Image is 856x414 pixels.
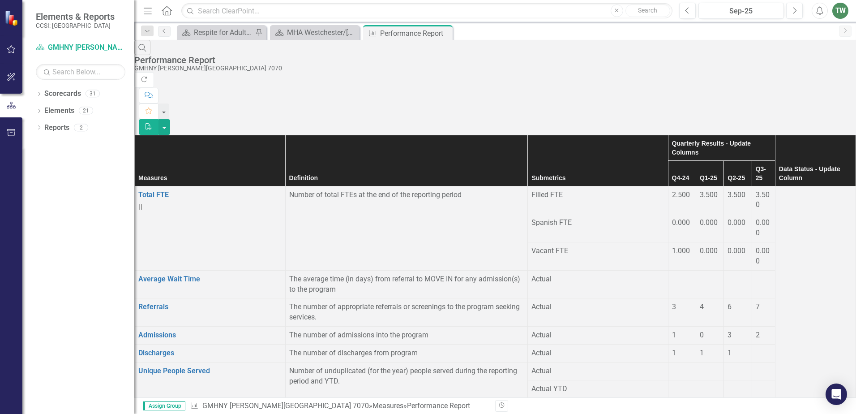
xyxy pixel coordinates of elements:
td: Double-Click to Edit [752,242,775,271]
td: Double-Click to Edit [752,362,775,380]
td: Double-Click to Edit [668,186,696,214]
td: Double-Click to Edit [724,344,752,362]
td: Double-Click to Edit [752,186,775,214]
div: Quarterly Results - Update Columns [672,139,771,157]
td: Double-Click to Edit [752,298,775,327]
td: Double-Click to Edit [696,298,723,327]
button: TW [832,3,848,19]
td: Double-Click to Edit [668,298,696,327]
span: Actual [531,275,552,283]
span: 0.000 [700,218,718,227]
p: The number of admissions into the program [289,330,524,341]
span: Filled FTE [531,190,563,199]
p: The average time (in days) from referral to MOVE IN for any admission(s) to the program [289,274,524,295]
span: 3.500 [756,190,770,209]
span: 0.000 [728,218,745,227]
td: Double-Click to Edit [724,298,752,327]
td: Double-Click to Edit [696,242,723,271]
td: Double-Click to Edit Right Click for Context Menu [135,270,286,298]
span: Actual YTD [531,384,567,393]
span: 6 [728,302,732,311]
td: Double-Click to Edit Right Click for Context Menu [135,362,286,398]
a: GMHNY [PERSON_NAME][GEOGRAPHIC_DATA] 7070 [36,43,125,53]
div: Q4-24 [672,173,692,182]
span: Actual [531,349,552,357]
td: Double-Click to Edit [696,344,723,362]
a: Discharges [138,349,174,357]
span: 1 [700,349,704,357]
div: GMHNY [PERSON_NAME][GEOGRAPHIC_DATA] 7070 [134,65,852,72]
span: Elements & Reports [36,11,115,22]
span: 1.000 [672,246,690,255]
span: Spanish FTE [531,218,572,227]
div: Respite for Adults Landing Page [194,27,253,38]
a: Scorecards [44,89,81,99]
td: Double-Click to Edit Right Click for Context Menu [135,186,286,270]
div: Q3-25 [756,164,771,182]
small: CCSI: [GEOGRAPHIC_DATA] [36,22,115,29]
td: Double-Click to Edit [724,214,752,242]
td: Double-Click to Edit [668,214,696,242]
a: Reports [44,123,69,133]
p: The number of appropriate referrals or screenings to the program seeking services. [289,302,524,323]
td: Double-Click to Edit Right Click for Context Menu [135,344,286,362]
span: 3 [672,302,676,311]
button: Search [625,4,670,17]
img: ClearPoint Strategy [4,10,20,26]
td: Double-Click to Edit [752,214,775,242]
div: Submetrics [531,173,664,182]
span: Assign Group [143,401,185,410]
span: 0.000 [700,246,718,255]
span: 0.000 [728,246,745,255]
div: Performance Report [380,28,450,39]
span: Search [638,7,657,14]
span: 3 [728,331,732,339]
div: Data Status - Update Column [779,164,852,182]
div: Measures [138,173,282,182]
div: Number of total FTEs at the end of the reporting period [289,190,524,200]
a: Respite for Adults Landing Page [179,27,253,38]
td: Double-Click to Edit [668,242,696,271]
span: 3.500 [728,190,745,199]
td: Double-Click to Edit [724,270,752,298]
td: Double-Click to Edit [668,327,696,345]
span: 1 [672,331,676,339]
td: Double-Click to Edit [724,186,752,214]
a: GMHNY [PERSON_NAME][GEOGRAPHIC_DATA] 7070 [202,401,369,410]
a: Admissions [138,331,176,339]
td: Double-Click to Edit [696,270,723,298]
a: Measures [372,401,403,410]
input: Search Below... [36,64,125,80]
span: Actual [531,302,552,311]
div: Q2-25 [728,173,748,182]
input: Search ClearPoint... [181,3,672,19]
div: 21 [79,107,93,115]
a: Elements [44,106,74,116]
span: 0.000 [756,218,770,237]
div: Performance Report [134,55,852,65]
a: Unique People Served [138,367,210,375]
span: Actual [531,367,552,375]
td: Double-Click to Edit Right Click for Context Menu [135,298,286,327]
td: Double-Click to Edit [668,362,696,380]
span: Vacant FTE [531,246,568,255]
td: Double-Click to Edit [724,242,752,271]
td: Double-Click to Edit [696,327,723,345]
td: Double-Click to Edit [752,327,775,345]
td: Double-Click to Edit [668,344,696,362]
span: 2.500 [672,190,690,199]
div: Performance Report [407,401,470,410]
span: 0 [700,331,704,339]
span: 0.000 [756,246,770,265]
a: Referrals [138,302,168,311]
div: 2 [74,124,88,131]
span: 0.000 [672,218,690,227]
td: Double-Click to Edit [752,270,775,298]
p: The number of discharges from program [289,348,524,358]
div: Q1-25 [700,173,720,182]
span: 1 [672,349,676,357]
span: 2 [756,331,760,339]
div: Open Intercom Messenger [826,384,847,405]
div: MHA Westchester/[PERSON_NAME][GEOGRAPHIC_DATA] Page [287,27,357,38]
span: 7 [756,302,760,311]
